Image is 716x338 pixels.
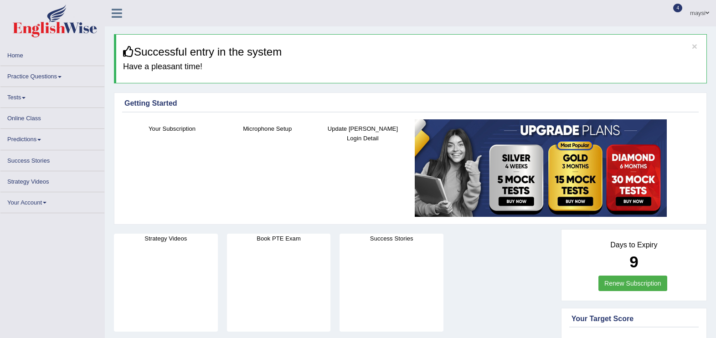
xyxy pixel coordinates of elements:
img: small5.jpg [415,119,667,217]
a: Strategy Videos [0,171,104,189]
span: 4 [673,4,682,12]
a: Your Account [0,192,104,210]
a: Online Class [0,108,104,126]
h4: Book PTE Exam [227,234,331,243]
a: Home [0,45,104,63]
h4: Strategy Videos [114,234,218,243]
a: Predictions [0,129,104,147]
h3: Successful entry in the system [123,46,700,58]
b: 9 [629,253,638,271]
button: × [692,41,697,51]
h4: Success Stories [340,234,443,243]
a: Practice Questions [0,66,104,84]
div: Your Target Score [572,313,696,324]
h4: Have a pleasant time! [123,62,700,72]
a: Tests [0,87,104,105]
a: Renew Subscription [598,276,667,291]
div: Getting Started [124,98,696,109]
h4: Days to Expiry [572,241,696,249]
h4: Update [PERSON_NAME] Login Detail [319,124,406,143]
h4: Microphone Setup [224,124,310,133]
a: Success Stories [0,150,104,168]
h4: Your Subscription [129,124,215,133]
